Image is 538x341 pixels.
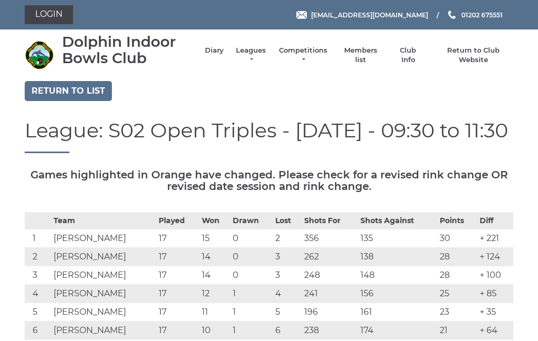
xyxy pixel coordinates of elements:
td: 1 [230,285,273,303]
td: 17 [156,266,199,285]
td: [PERSON_NAME] [51,248,156,266]
td: 12 [199,285,231,303]
td: [PERSON_NAME] [51,266,156,285]
a: Return to Club Website [434,46,513,65]
td: [PERSON_NAME] [51,229,156,248]
a: Phone us 01202 675551 [447,10,503,20]
td: 17 [156,248,199,266]
th: Shots Against [358,213,438,229]
td: 3 [25,266,51,285]
td: 10 [199,322,231,340]
td: + 221 [477,229,513,248]
td: 0 [230,266,273,285]
th: Won [199,213,231,229]
td: 6 [273,322,301,340]
td: + 64 [477,322,513,340]
td: [PERSON_NAME] [51,322,156,340]
td: 28 [437,248,477,266]
td: 138 [358,248,438,266]
td: + 124 [477,248,513,266]
th: Drawn [230,213,273,229]
td: 0 [230,229,273,248]
th: Diff [477,213,513,229]
span: [EMAIL_ADDRESS][DOMAIN_NAME] [311,11,428,18]
td: 5 [273,303,301,322]
a: Members list [338,46,382,65]
td: [PERSON_NAME] [51,285,156,303]
td: 30 [437,229,477,248]
a: Club Info [393,46,423,65]
td: 15 [199,229,231,248]
td: 356 [302,229,358,248]
td: 248 [302,266,358,285]
td: 156 [358,285,438,303]
span: 01202 675551 [461,11,503,18]
th: Team [51,213,156,229]
a: Leagues [234,46,267,65]
td: 11 [199,303,231,322]
td: + 35 [477,303,513,322]
td: 148 [358,266,438,285]
td: + 100 [477,266,513,285]
td: [PERSON_NAME] [51,303,156,322]
a: Email [EMAIL_ADDRESS][DOMAIN_NAME] [296,10,428,20]
td: 174 [358,322,438,340]
div: Dolphin Indoor Bowls Club [62,34,194,66]
td: 196 [302,303,358,322]
td: 28 [437,266,477,285]
th: Played [156,213,199,229]
td: 17 [156,229,199,248]
td: 1 [230,303,273,322]
td: 5 [25,303,51,322]
h1: League: S02 Open Triples - [DATE] - 09:30 to 11:30 [25,119,513,154]
td: 4 [25,285,51,303]
a: Return to list [25,81,112,101]
td: 6 [25,322,51,340]
td: 14 [199,266,231,285]
td: 17 [156,322,199,340]
td: 23 [437,303,477,322]
td: 241 [302,285,358,303]
a: Login [25,5,73,24]
td: 4 [273,285,301,303]
td: 1 [25,229,51,248]
td: 17 [156,285,199,303]
a: Diary [205,46,224,55]
td: 2 [25,248,51,266]
td: 1 [230,322,273,340]
td: 17 [156,303,199,322]
td: 161 [358,303,438,322]
h5: Games highlighted in Orange have changed. Please check for a revised rink change OR revised date ... [25,169,513,192]
img: Email [296,11,307,19]
td: 3 [273,248,301,266]
td: 0 [230,248,273,266]
th: Points [437,213,477,229]
td: 135 [358,229,438,248]
td: 2 [273,229,301,248]
td: 14 [199,248,231,266]
td: + 85 [477,285,513,303]
td: 21 [437,322,477,340]
a: Competitions [278,46,328,65]
th: Shots For [302,213,358,229]
img: Dolphin Indoor Bowls Club [25,41,54,69]
td: 238 [302,322,358,340]
td: 3 [273,266,301,285]
img: Phone us [448,11,456,19]
td: 25 [437,285,477,303]
th: Lost [273,213,301,229]
td: 262 [302,248,358,266]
